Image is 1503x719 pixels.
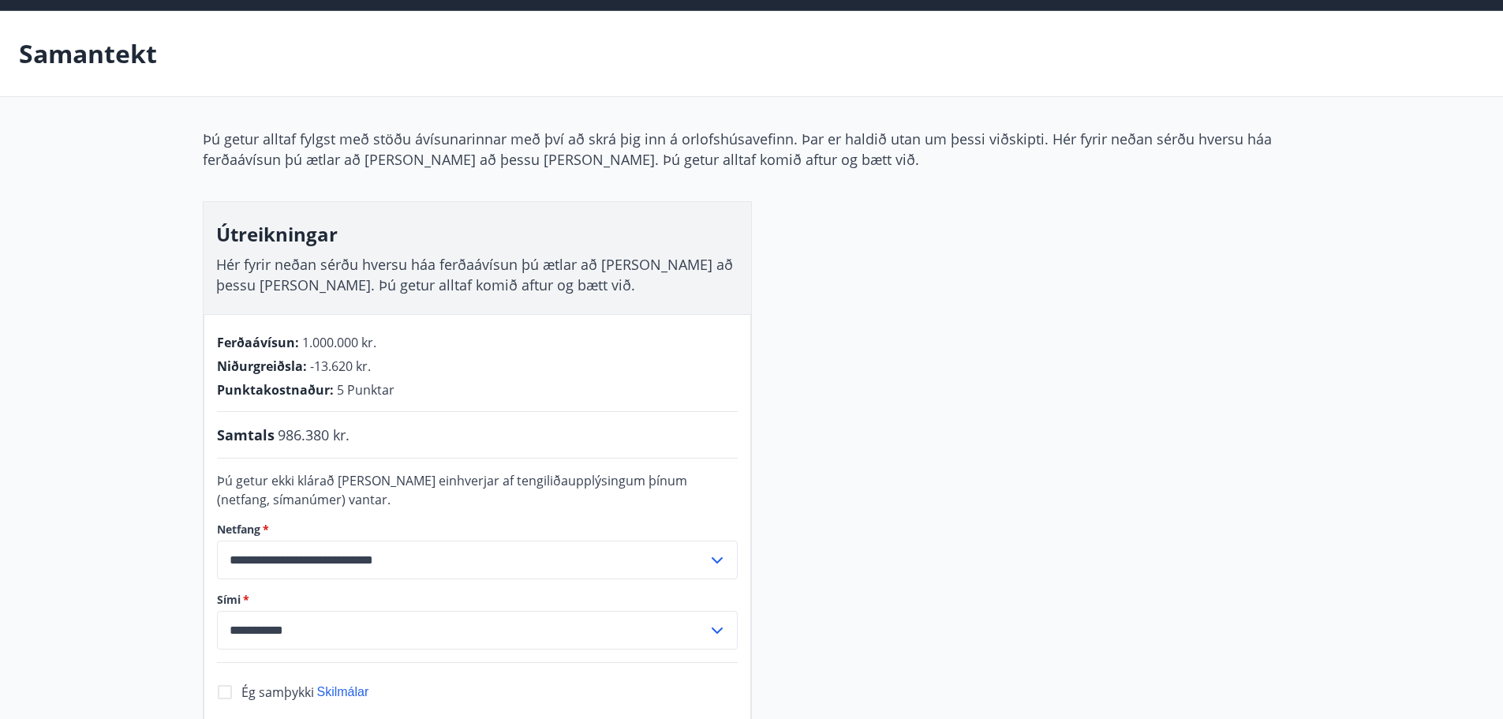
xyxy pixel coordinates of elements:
[217,472,687,508] span: Þú getur ekki klárað [PERSON_NAME] einhverjar af tengiliðaupplýsingum þínum (netfang, símanúmer) ...
[241,683,314,701] span: Ég samþykki
[203,129,1301,170] p: Þú getur alltaf fylgst með stöðu ávísunarinnar með því að skrá þig inn á orlofshúsavefinn. Þar er...
[217,522,738,537] label: Netfang
[217,334,299,351] span: Ferðaávísun :
[310,358,371,375] span: -13.620 kr.
[217,381,334,399] span: Punktakostnaður :
[278,425,350,445] span: 986.380 kr.
[217,425,275,445] span: Samtals
[317,683,369,701] button: Skilmálar
[216,255,733,294] span: Hér fyrir neðan sérðu hversu háa ferðaávísun þú ætlar að [PERSON_NAME] að þessu [PERSON_NAME]. Þú...
[217,592,738,608] label: Sími
[337,381,394,399] span: 5 Punktar
[302,334,376,351] span: 1.000.000 kr.
[216,221,738,248] h3: Útreikningar
[19,36,157,71] p: Samantekt
[317,685,369,698] span: Skilmálar
[217,358,307,375] span: Niðurgreiðsla :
